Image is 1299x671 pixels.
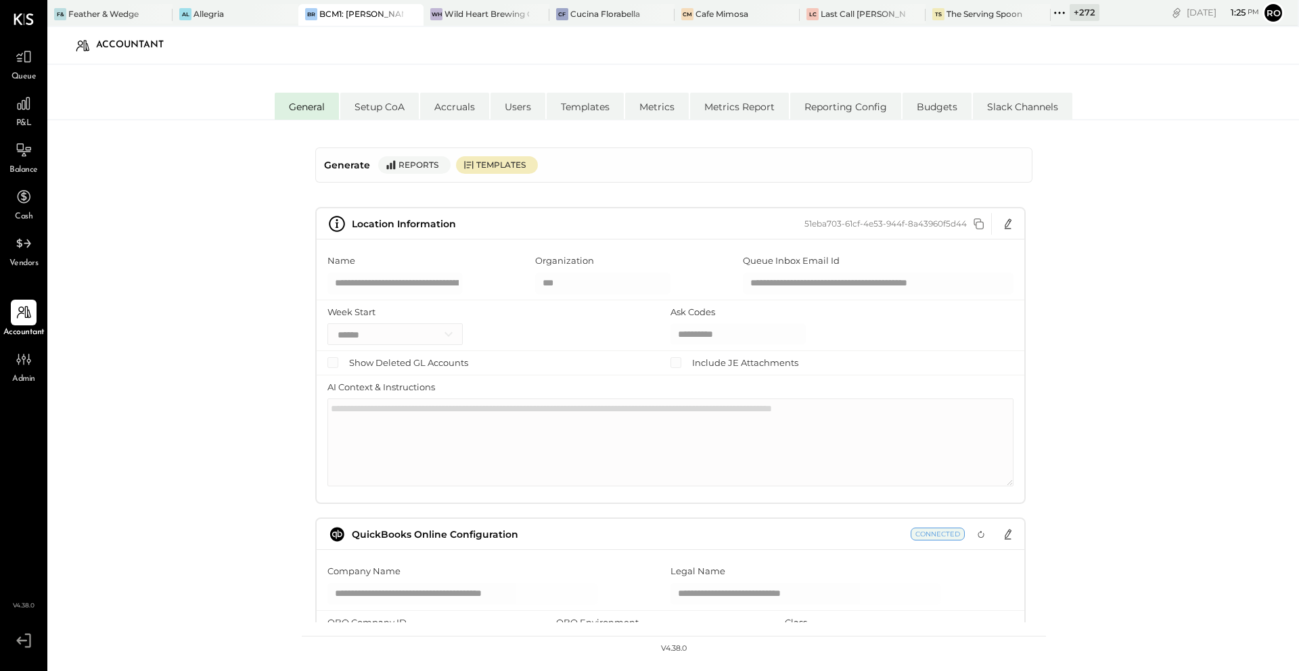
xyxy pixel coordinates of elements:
a: Queue [1,44,47,83]
a: Accountant [1,300,47,339]
span: QuickBooks Online Configuration [352,528,518,540]
a: Vendors [1,231,47,270]
div: Allegria [193,8,224,20]
div: Feather & Wedge [68,8,139,20]
div: CM [681,8,693,20]
span: Cash [15,211,32,223]
label: Ask Codes [670,306,715,319]
label: QBO Environment [556,616,639,629]
li: Accruals [420,93,489,120]
div: [DATE] [1187,6,1259,19]
div: Accountant [96,34,177,56]
label: Name [327,254,355,267]
li: Templates [547,93,624,120]
label: Company Name [327,565,401,578]
button: Templates [456,156,538,174]
label: Show Deleted GL Accounts [349,356,468,369]
h4: Generate [324,154,370,177]
div: v 4.38.0 [661,643,687,654]
div: CF [556,8,568,20]
div: Templates [476,159,531,170]
div: TS [932,8,944,20]
label: Class [785,616,807,629]
a: P&L [1,91,47,130]
label: QBO Company ID [327,616,407,629]
div: copy link [1170,5,1183,20]
li: Reporting Config [790,93,901,120]
label: Week Start [327,306,375,319]
li: Setup CoA [340,93,419,120]
div: 51eba703-61cf-4e53-944f-8a43960f5d44 [804,218,967,229]
a: Cash [1,184,47,223]
div: Last Call [PERSON_NAME], LLC [821,8,905,20]
div: Al [179,8,191,20]
div: Cafe Mimosa [696,8,748,20]
div: WH [430,8,442,20]
span: P&L [16,118,32,130]
span: Queue [12,71,37,83]
a: Balance [1,137,47,177]
span: Location Information [352,218,456,230]
div: Cucina Florabella [570,8,640,20]
div: Reports [398,159,444,170]
button: Reports [378,156,451,174]
button: Ro [1262,2,1284,24]
label: Organization [535,254,594,267]
div: The Serving Spoon [947,8,1022,20]
label: Legal Name [670,565,725,578]
li: General [275,93,339,120]
div: BR [305,8,317,20]
label: Queue Inbox Email Id [743,254,840,267]
li: Metrics Report [690,93,789,120]
a: Admin [1,346,47,386]
span: Admin [12,373,35,386]
button: Copy id [971,216,987,232]
div: BCM1: [PERSON_NAME] Kitchen Bar Market [319,8,403,20]
div: Wild Heart Brewing Company [445,8,528,20]
span: Current Status: Connected [911,528,965,540]
div: + 272 [1070,4,1099,21]
li: Budgets [903,93,972,120]
li: Metrics [625,93,689,120]
div: F& [54,8,66,20]
span: Vendors [9,258,39,270]
li: Slack Channels [973,93,1072,120]
span: Balance [9,164,38,177]
div: LC [806,8,819,20]
label: AI Context & Instructions [327,381,435,394]
li: Users [491,93,545,120]
span: Accountant [3,327,45,339]
label: Include JE Attachments [692,356,798,369]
